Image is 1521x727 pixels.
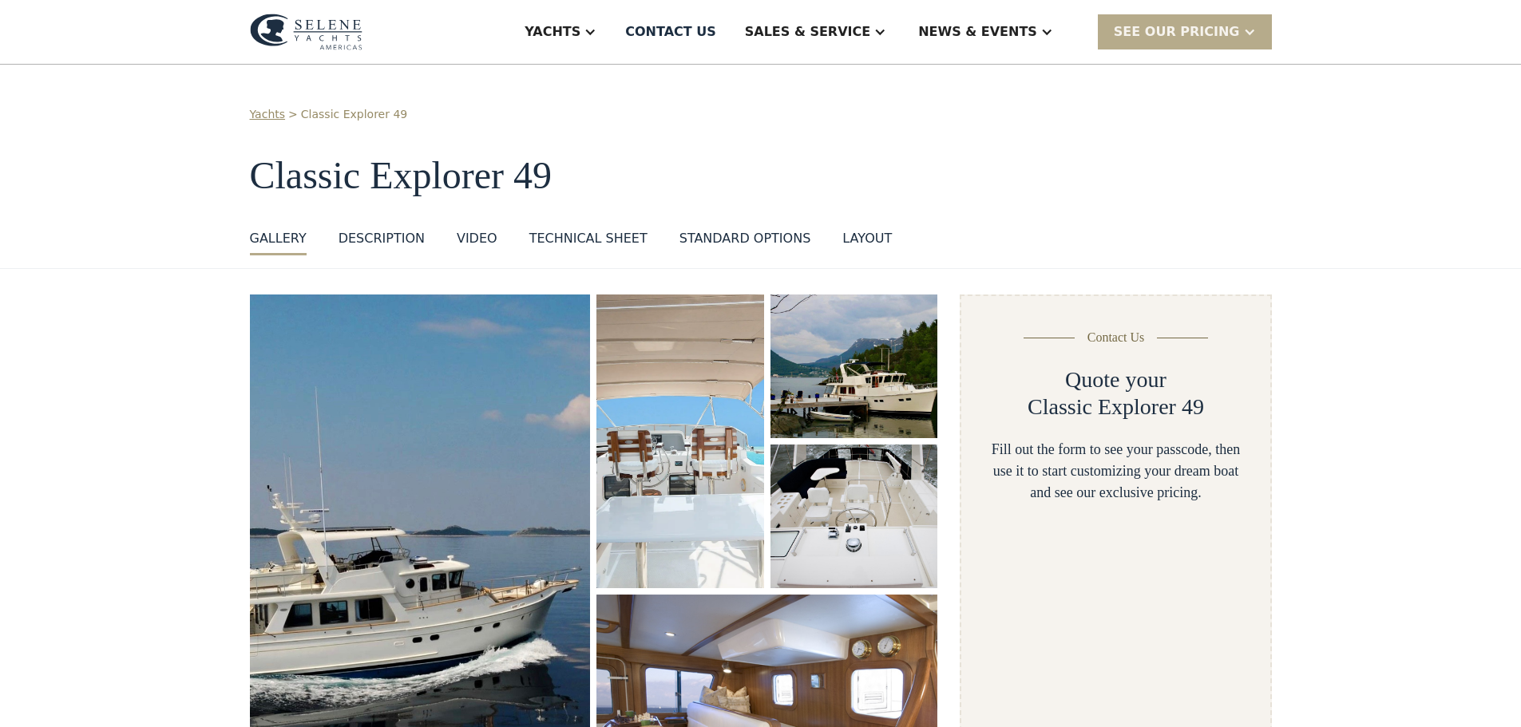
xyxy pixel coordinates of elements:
[250,106,286,123] a: Yachts
[525,22,580,41] div: Yachts
[529,229,648,255] a: Technical sheet
[1114,22,1240,41] div: SEE Our Pricing
[625,22,716,41] div: Contact US
[339,229,425,248] div: DESCRIPTION
[457,229,497,248] div: VIDEO
[1098,14,1272,49] div: SEE Our Pricing
[596,294,763,588] a: open lightbox
[339,229,425,255] a: DESCRIPTION
[770,444,938,588] a: open lightbox
[529,229,648,248] div: Technical sheet
[250,14,362,50] img: logo
[288,106,298,123] div: >
[679,229,811,255] a: standard options
[250,155,1272,197] h1: Classic Explorer 49
[1087,328,1145,347] div: Contact Us
[679,229,811,248] div: standard options
[987,439,1244,504] div: Fill out the form to see your passcode, then use it to start customizing your dream boat and see ...
[301,106,407,123] a: Classic Explorer 49
[1028,393,1204,421] h2: Classic Explorer 49
[1065,366,1166,393] h2: Quote your
[457,229,497,255] a: VIDEO
[918,22,1037,41] div: News & EVENTS
[842,229,892,255] a: layout
[770,294,938,438] img: 50 foot motor yacht
[250,229,307,255] a: GALLERY
[842,229,892,248] div: layout
[250,229,307,248] div: GALLERY
[770,294,938,438] a: open lightbox
[745,22,870,41] div: Sales & Service
[770,444,938,588] img: 50 foot motor yacht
